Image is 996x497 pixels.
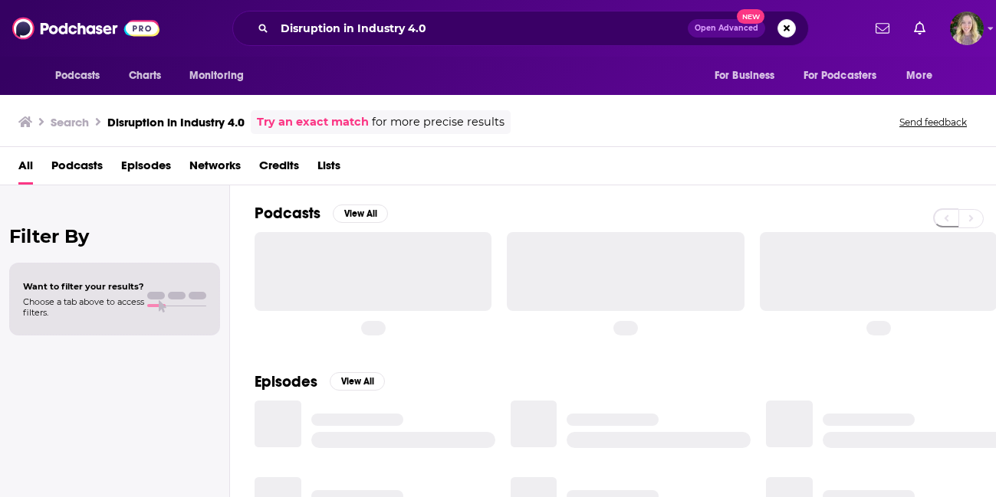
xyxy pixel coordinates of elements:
[274,16,688,41] input: Search podcasts, credits, & more...
[255,372,385,391] a: EpisodesView All
[119,61,171,90] a: Charts
[869,15,896,41] a: Show notifications dropdown
[330,372,385,391] button: View All
[55,65,100,87] span: Podcasts
[908,15,932,41] a: Show notifications dropdown
[12,14,159,43] img: Podchaser - Follow, Share and Rate Podcasts
[23,296,144,318] span: Choose a tab above to access filters.
[704,61,794,90] button: open menu
[688,19,765,38] button: Open AdvancedNew
[44,61,120,90] button: open menu
[51,115,89,129] h3: Search
[695,25,758,32] span: Open Advanced
[9,225,220,247] h2: Filter By
[129,65,162,87] span: Charts
[372,113,505,131] span: for more precise results
[896,61,952,90] button: open menu
[255,204,388,223] a: PodcastsView All
[232,11,809,46] div: Search podcasts, credits, & more...
[179,61,264,90] button: open menu
[257,113,369,131] a: Try an exact match
[906,65,932,87] span: More
[23,281,144,292] span: Want to filter your results?
[317,153,340,185] a: Lists
[121,153,171,185] a: Episodes
[189,153,241,185] a: Networks
[804,65,877,87] span: For Podcasters
[255,372,317,391] h2: Episodes
[333,204,388,223] button: View All
[794,61,899,90] button: open menu
[51,153,103,185] a: Podcasts
[189,65,244,87] span: Monitoring
[107,115,245,129] h3: Disruption in Industry 4.0
[950,11,984,45] span: Logged in as lauren19365
[895,116,971,129] button: Send feedback
[715,65,775,87] span: For Business
[18,153,33,185] a: All
[950,11,984,45] button: Show profile menu
[259,153,299,185] a: Credits
[255,204,320,223] h2: Podcasts
[737,9,764,24] span: New
[950,11,984,45] img: User Profile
